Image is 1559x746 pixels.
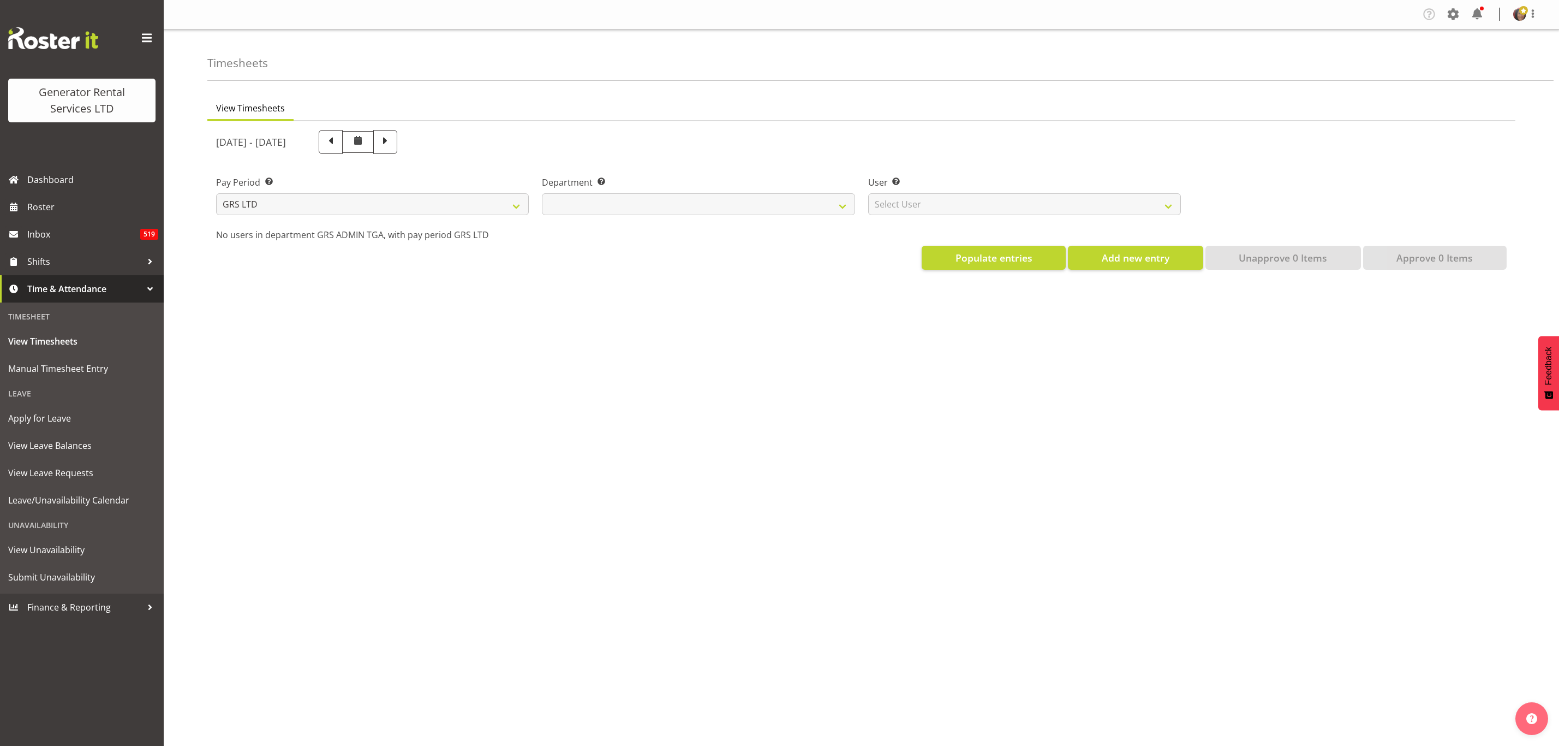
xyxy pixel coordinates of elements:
[8,27,98,49] img: Rosterit website logo
[27,281,142,297] span: Time & Attendance
[216,176,529,189] label: Pay Period
[542,176,855,189] label: Department
[8,465,156,481] span: View Leave Requests
[3,382,161,405] div: Leave
[207,57,268,69] h4: Timesheets
[8,410,156,427] span: Apply for Leave
[3,536,161,564] a: View Unavailability
[3,564,161,591] a: Submit Unavailability
[3,432,161,459] a: View Leave Balances
[216,136,286,148] h5: [DATE] - [DATE]
[216,228,1507,241] p: No users in department GRS ADMIN TGA, with pay period GRS LTD
[1102,251,1169,265] span: Add new entry
[1526,713,1537,724] img: help-xxl-2.png
[8,360,156,377] span: Manual Timesheet Entry
[27,171,158,188] span: Dashboard
[3,459,161,487] a: View Leave Requests
[3,405,161,432] a: Apply for Leave
[216,102,285,115] span: View Timesheets
[8,437,156,454] span: View Leave Balances
[3,305,161,328] div: Timesheet
[3,328,161,355] a: View Timesheets
[27,253,142,270] span: Shifts
[1239,251,1327,265] span: Unapprove 0 Items
[8,542,156,558] span: View Unavailability
[1396,251,1473,265] span: Approve 0 Items
[19,84,145,117] div: Generator Rental Services LTD
[1363,246,1507,270] button: Approve 0 Items
[27,226,140,242] span: Inbox
[1513,8,1526,21] img: katherine-lothianc04ae7ec56208e078627d80ad3866cf0.png
[955,251,1032,265] span: Populate entries
[1068,246,1203,270] button: Add new entry
[1205,246,1361,270] button: Unapprove 0 Items
[8,333,156,350] span: View Timesheets
[8,569,156,585] span: Submit Unavailability
[3,514,161,536] div: Unavailability
[27,599,142,615] span: Finance & Reporting
[922,246,1066,270] button: Populate entries
[3,487,161,514] a: Leave/Unavailability Calendar
[1538,336,1559,410] button: Feedback - Show survey
[27,199,158,215] span: Roster
[140,229,158,240] span: 519
[3,355,161,382] a: Manual Timesheet Entry
[8,492,156,508] span: Leave/Unavailability Calendar
[868,176,1181,189] label: User
[1544,347,1554,385] span: Feedback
